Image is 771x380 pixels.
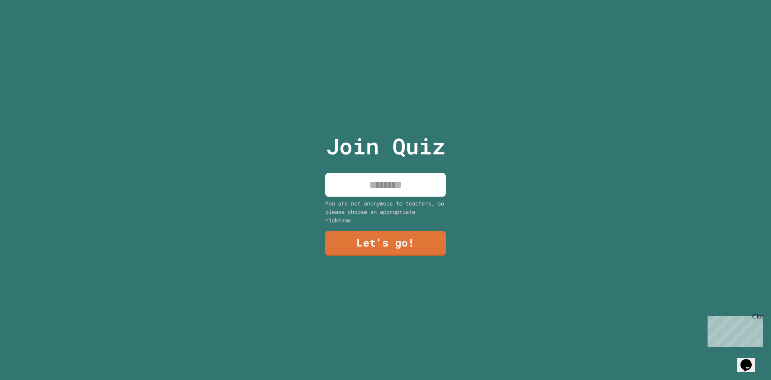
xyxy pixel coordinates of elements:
[3,3,55,51] div: Chat with us now!Close
[325,199,446,224] div: You are not anonymous to teachers, so please choose an appropriate nickname.
[326,129,445,163] p: Join Quiz
[737,348,763,372] iframe: chat widget
[325,231,446,256] a: Let's go!
[704,313,763,347] iframe: chat widget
